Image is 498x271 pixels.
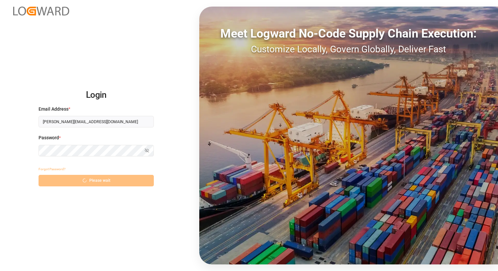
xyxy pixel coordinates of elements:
[39,85,154,106] h2: Login
[199,25,498,42] div: Meet Logward No-Code Supply Chain Execution:
[39,134,59,141] span: Password
[39,106,69,113] span: Email Address
[199,42,498,56] div: Customize Locally, Govern Globally, Deliver Fast
[39,116,154,127] input: Enter your email
[13,7,69,15] img: Logward_new_orange.png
